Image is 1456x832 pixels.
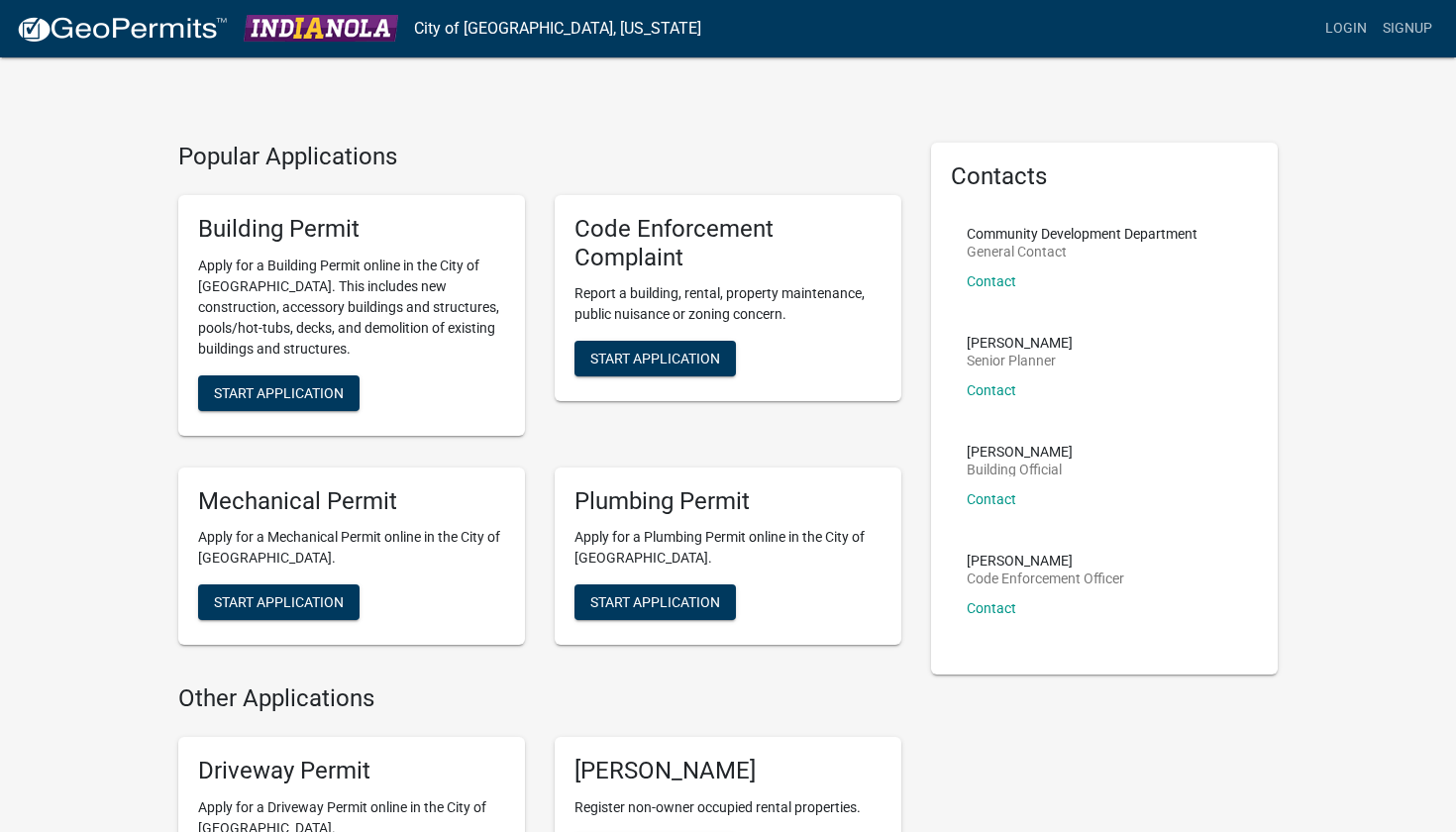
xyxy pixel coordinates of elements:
h5: Mechanical Permit [198,487,505,516]
a: Contact [967,382,1016,398]
button: Start Application [574,584,736,620]
h5: Plumbing Permit [574,487,882,516]
button: Start Application [574,341,736,376]
p: Apply for a Building Permit online in the City of [GEOGRAPHIC_DATA]. This includes new constructi... [198,256,505,360]
button: Start Application [198,375,360,411]
p: General Contact [967,245,1197,259]
p: Community Development Department [967,227,1197,241]
span: Start Application [214,384,344,400]
a: City of [GEOGRAPHIC_DATA], [US_STATE] [414,12,701,46]
a: Login [1317,10,1375,48]
h5: Contacts [951,162,1258,191]
h5: Code Enforcement Complaint [574,215,882,272]
p: [PERSON_NAME] [967,554,1124,568]
p: Code Enforcement Officer [967,572,1124,585]
button: Start Application [198,584,360,620]
p: Register non-owner occupied rental properties. [574,797,882,818]
h5: [PERSON_NAME] [574,757,882,785]
p: Senior Planner [967,354,1073,367]
span: Start Application [214,594,344,610]
p: Apply for a Plumbing Permit online in the City of [GEOGRAPHIC_DATA]. [574,527,882,569]
p: Report a building, rental, property maintenance, public nuisance or zoning concern. [574,283,882,325]
h4: Other Applications [178,684,901,713]
p: [PERSON_NAME] [967,336,1073,350]
h5: Building Permit [198,215,505,244]
img: City of Indianola, Iowa [244,15,398,42]
p: Apply for a Mechanical Permit online in the City of [GEOGRAPHIC_DATA]. [198,527,505,569]
a: Signup [1375,10,1440,48]
h4: Popular Applications [178,143,901,171]
span: Start Application [590,594,720,610]
a: Contact [967,491,1016,507]
p: [PERSON_NAME] [967,445,1073,459]
h5: Driveway Permit [198,757,505,785]
a: Contact [967,600,1016,616]
span: Start Application [590,351,720,366]
a: Contact [967,273,1016,289]
p: Building Official [967,463,1073,476]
